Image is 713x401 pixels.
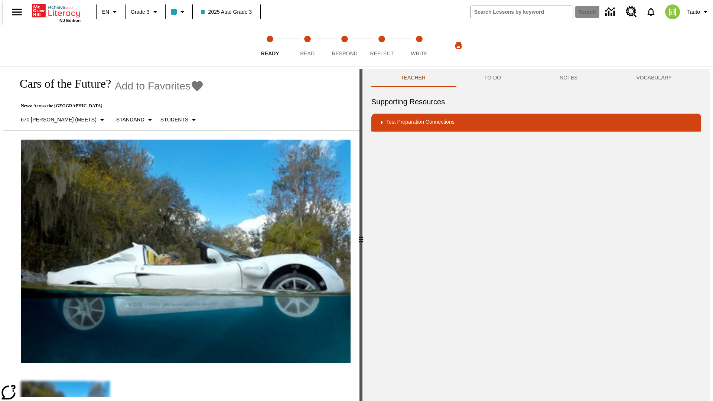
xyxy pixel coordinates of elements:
span: Read [300,50,315,56]
button: TO-DO [455,69,530,87]
button: Language: EN, Select a language [99,5,123,19]
h6: Supporting Resources [371,96,701,108]
button: Teacher [371,69,455,87]
span: Tauto [687,8,700,16]
button: Add to Favorites - Cars of the Future? [115,79,204,92]
span: NJ Edition [59,18,81,23]
div: Instructional Panel Tabs [371,69,701,87]
h1: Cars of the Future? [12,77,111,91]
button: Ready step 1 of 5 [248,25,292,66]
button: Scaffolds, Standard [113,113,157,127]
input: search field [471,6,573,18]
button: NOTES [530,69,607,87]
button: Open side menu [6,1,28,23]
p: Standard [116,116,144,124]
button: VOCABULARY [607,69,701,87]
a: Data Center [601,2,621,22]
span: Respond [332,50,357,56]
p: Test Preparation Connections [386,118,455,127]
span: Grade 3 [131,8,150,16]
div: Home [32,3,81,23]
a: Notifications [641,2,661,22]
div: Press Enter or Spacebar and then press right and left arrow keys to move the slider [359,69,362,401]
button: Reflect step 4 of 5 [360,25,403,66]
button: Profile/Settings [684,5,713,19]
div: reading [3,69,359,397]
button: Write step 5 of 5 [398,25,441,66]
img: avatar image [665,4,680,19]
div: Test Preparation Connections [371,114,701,131]
button: Grade: Grade 3, Select a grade [128,5,163,19]
span: Write [411,50,427,56]
a: Resource Center, Will open in new tab [621,2,641,22]
span: Reflect [370,50,394,56]
div: activity [362,69,710,401]
span: Ready [261,50,279,56]
p: Students [160,116,188,124]
button: Select Lexile, 670 Lexile (Meets) [18,113,110,127]
button: Class color is light blue. Change class color [168,5,190,19]
button: Select Student [157,113,201,127]
button: Read step 2 of 5 [286,25,329,66]
p: 670 [PERSON_NAME] (Meets) [21,116,97,124]
img: High-tech automobile treading water. [21,140,351,363]
p: News: Across the [GEOGRAPHIC_DATA] [12,103,204,109]
button: Respond step 3 of 5 [323,25,366,66]
button: Print [447,39,471,52]
span: Add to Favorites [115,80,191,92]
span: EN [102,8,109,16]
button: Select a new avatar [661,2,684,22]
span: 2025 Auto Grade 3 [201,8,252,16]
